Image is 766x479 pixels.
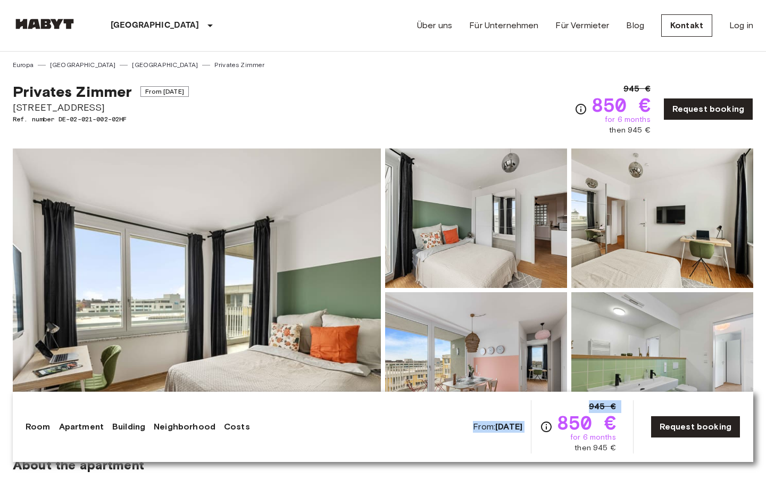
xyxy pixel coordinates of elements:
[571,292,753,432] img: Picture of unit DE-02-021-002-02HF
[13,82,132,101] span: Privates Zimmer
[540,420,553,433] svg: Check cost overview for full price breakdown. Please note that discounts apply to new joiners onl...
[609,125,651,136] span: then 945 €
[132,60,198,70] a: [GEOGRAPHIC_DATA]
[214,60,264,70] a: Privates Zimmer
[555,19,609,32] a: Für Vermieter
[473,421,522,433] span: From:
[50,60,116,70] a: [GEOGRAPHIC_DATA]
[495,422,522,432] b: [DATE]
[571,148,753,288] img: Picture of unit DE-02-021-002-02HF
[589,400,616,413] span: 945 €
[13,457,144,473] span: About the apartment
[661,14,712,37] a: Kontakt
[224,420,250,433] a: Costs
[59,420,104,433] a: Apartment
[13,101,189,114] span: [STREET_ADDRESS]
[592,95,651,114] span: 850 €
[13,60,34,70] a: Europa
[574,103,587,115] svg: Check cost overview for full price breakdown. Please note that discounts apply to new joiners onl...
[417,19,452,32] a: Über uns
[729,19,753,32] a: Log in
[13,148,381,432] img: Marketing picture of unit DE-02-021-002-02HF
[469,19,538,32] a: Für Unternehmen
[140,86,189,97] span: From [DATE]
[13,19,77,29] img: Habyt
[663,98,753,120] a: Request booking
[26,420,51,433] a: Room
[154,420,215,433] a: Neighborhood
[13,114,189,124] span: Ref. number DE-02-021-002-02HF
[651,416,740,438] a: Request booking
[626,19,644,32] a: Blog
[111,19,199,32] p: [GEOGRAPHIC_DATA]
[557,413,616,432] span: 850 €
[605,114,651,125] span: for 6 months
[385,292,567,432] img: Picture of unit DE-02-021-002-02HF
[570,432,616,443] span: for 6 months
[385,148,567,288] img: Picture of unit DE-02-021-002-02HF
[112,420,145,433] a: Building
[623,82,651,95] span: 945 €
[574,443,616,453] span: then 945 €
